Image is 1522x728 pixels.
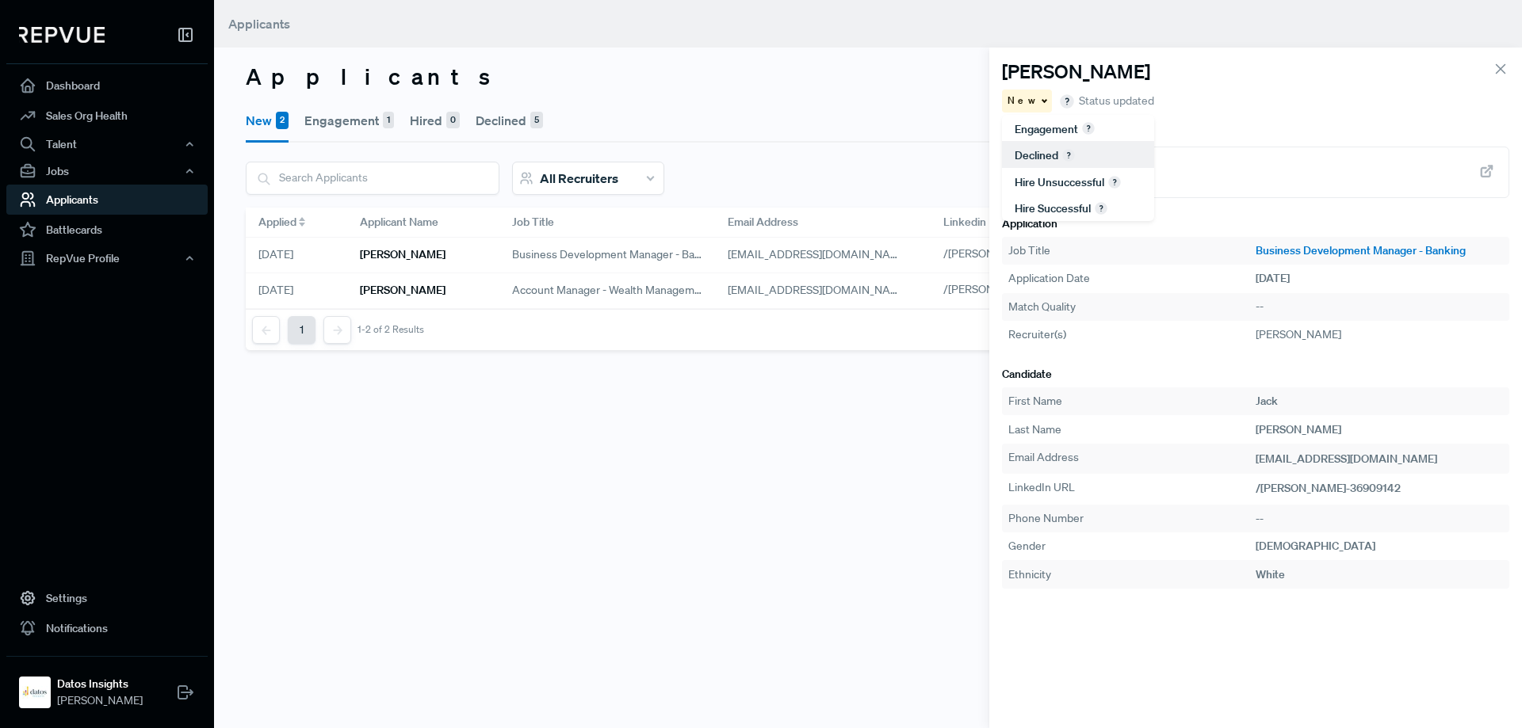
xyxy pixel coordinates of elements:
[1256,393,1503,410] div: Jack
[6,613,208,643] a: Notifications
[1008,393,1256,410] div: First Name
[246,208,347,238] div: Toggle SortBy
[6,583,208,613] a: Settings
[6,245,208,272] button: RepVue Profile
[476,98,543,143] button: Declined5
[1256,299,1503,315] div: --
[512,282,702,299] span: Account Manager - Wealth Management
[728,283,909,297] span: [EMAIL_ADDRESS][DOMAIN_NAME]
[1256,452,1437,466] span: [EMAIL_ADDRESS][DOMAIN_NAME]
[288,316,315,344] button: 1
[6,158,208,185] button: Jobs
[1256,242,1503,259] a: Business Development Manager - Banking
[1015,122,1078,136] span: Engagement
[512,246,702,263] span: Business Development Manager - Banking
[1008,479,1256,498] div: LinkedIn URL
[943,246,1105,261] a: /[PERSON_NAME]-36909142
[6,185,208,215] a: Applicants
[1002,147,1509,198] a: JFC.docx22.31 KB
[1256,421,1503,438] div: [PERSON_NAME]
[6,656,208,715] a: Datos InsightsDatos Insights[PERSON_NAME]
[304,98,394,143] button: Engagement1
[258,214,296,231] span: Applied
[1256,327,1341,341] span: [PERSON_NAME]
[360,248,446,261] h6: [PERSON_NAME]
[1002,60,1150,83] h4: [PERSON_NAME]
[246,98,289,143] button: New2
[6,101,208,131] a: Sales Org Health
[1256,538,1503,555] div: [DEMOGRAPHIC_DATA]
[6,71,208,101] a: Dashboard
[57,676,143,692] strong: Datos Insights
[1008,242,1256,259] div: Job Title
[1015,201,1091,215] span: Hire successful
[246,63,1490,90] h3: Applicants
[246,238,347,273] div: [DATE]
[530,112,543,129] div: 5
[1256,270,1503,287] div: [DATE]
[1008,449,1256,468] div: Email Address
[1015,148,1058,162] span: Declined
[22,680,48,705] img: Datos Insights
[943,282,1111,296] a: /[PERSON_NAME]-259370103
[446,112,460,129] div: 0
[943,246,1087,261] span: /[PERSON_NAME]-36909142
[57,692,143,709] span: [PERSON_NAME]
[1002,125,1509,140] h6: Resume
[1015,175,1104,189] span: Hire unsuccessful
[1008,270,1256,287] div: Application Date
[1008,566,1256,583] div: Ethnicity
[1002,368,1509,381] h6: Candidate
[360,214,438,231] span: Applicant Name
[1008,326,1256,343] div: Recruiter(s)
[1008,93,1038,108] span: New
[943,214,986,231] span: Linkedin
[540,170,618,186] span: All Recruiters
[358,324,424,335] div: 1-2 of 2 Results
[247,162,499,193] input: Search Applicants
[728,214,798,231] span: Email Address
[383,112,394,129] div: 1
[1008,538,1256,555] div: Gender
[323,316,351,344] button: Next
[19,27,105,43] img: RepVue
[6,131,208,158] button: Talent
[228,16,290,32] span: Applicants
[728,247,909,261] span: [EMAIL_ADDRESS][DOMAIN_NAME]
[1256,510,1503,527] div: --
[6,215,208,245] a: Battlecards
[1008,510,1256,527] div: Phone Number
[410,98,460,143] button: Hired0
[252,316,280,344] button: Previous
[943,282,1093,296] span: /[PERSON_NAME]-259370103
[512,214,554,231] span: Job Title
[246,273,347,309] div: [DATE]
[1002,217,1509,231] h6: Application
[1256,481,1401,495] span: /[PERSON_NAME]-36909142
[1079,93,1154,109] span: Status updated
[1256,481,1419,495] a: /[PERSON_NAME]-36909142
[1256,566,1503,583] div: white
[252,316,424,344] nav: pagination
[276,112,289,129] div: 2
[1008,299,1256,315] div: Match Quality
[1008,421,1256,438] div: Last Name
[360,284,446,297] h6: [PERSON_NAME]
